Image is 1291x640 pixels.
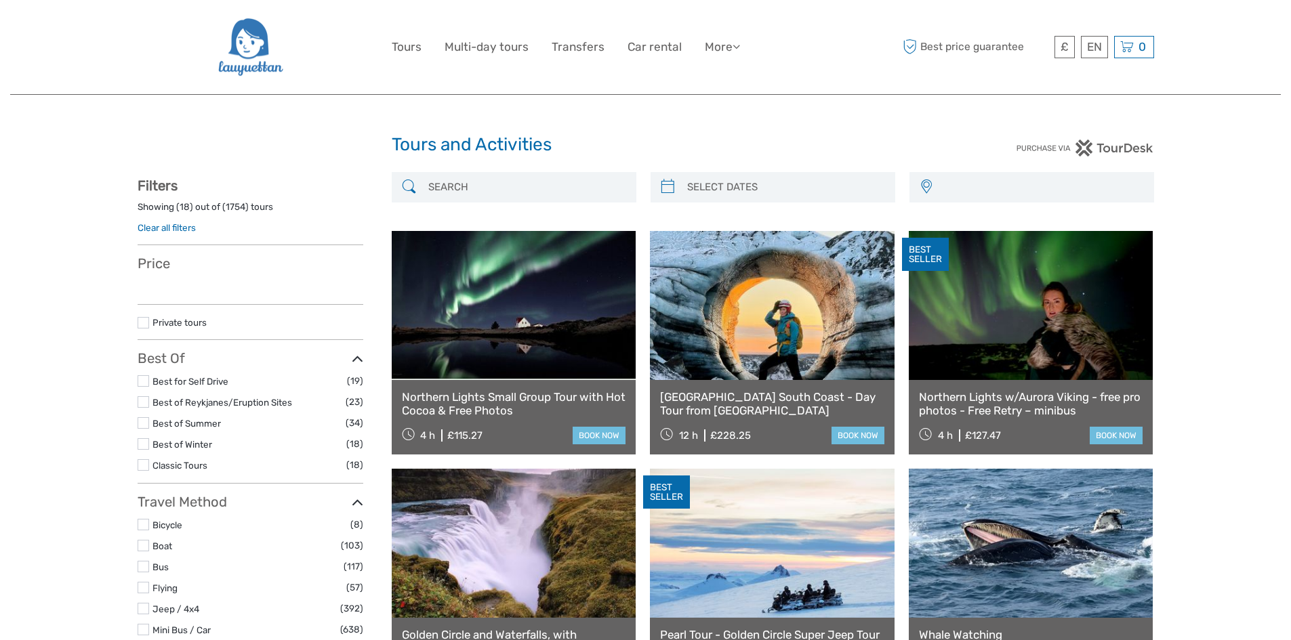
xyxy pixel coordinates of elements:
[138,494,363,510] h3: Travel Method
[138,200,363,221] div: Showing ( ) out of ( ) tours
[420,429,435,442] span: 4 h
[679,429,698,442] span: 12 h
[938,429,953,442] span: 4 h
[573,427,626,444] a: book now
[1016,140,1153,156] img: PurchaseViaTourDesk.png
[152,439,212,450] a: Best of Winter
[1136,40,1148,54] span: 0
[346,457,363,473] span: (18)
[180,200,190,213] label: 18
[660,390,884,418] a: [GEOGRAPHIC_DATA] South Coast - Day Tour from [GEOGRAPHIC_DATA]
[152,624,211,635] a: Mini Bus / Car
[344,559,363,574] span: (117)
[152,376,228,387] a: Best for Self Drive
[152,397,292,408] a: Best of Reykjanes/Eruption Sites
[341,538,363,553] span: (103)
[705,37,740,57] a: More
[346,415,363,431] span: (34)
[217,10,283,84] img: 2954-36deae89-f5b4-4889-ab42-60a468582106_logo_big.png
[152,418,221,429] a: Best of Summer
[1090,427,1143,444] a: book now
[1081,36,1108,58] div: EN
[340,601,363,616] span: (392)
[152,519,182,530] a: Bicycle
[138,350,363,366] h3: Best Of
[832,427,884,444] a: book now
[347,373,363,389] span: (19)
[423,175,630,199] input: SEARCH
[152,540,172,551] a: Boat
[340,622,363,637] span: (638)
[138,177,178,194] strong: Filters
[226,200,245,213] label: 1754
[552,37,604,57] a: Transfers
[346,394,363,410] span: (23)
[392,134,900,156] h1: Tours and Activities
[628,37,682,57] a: Car rental
[402,390,626,418] a: Northern Lights Small Group Tour with Hot Cocoa & Free Photos
[152,582,178,593] a: Flying
[643,475,690,509] div: BEST SELLER
[902,238,949,272] div: BEST SELLER
[965,429,1001,442] div: £127.47
[900,36,1051,58] span: Best price guarantee
[682,175,888,199] input: SELECT DATES
[392,37,422,57] a: Tours
[346,580,363,595] span: (57)
[447,429,483,442] div: £115.27
[152,317,207,328] a: Private tours
[138,255,363,272] h3: Price
[445,37,529,57] a: Multi-day tours
[152,603,199,614] a: Jeep / 4x4
[152,561,169,572] a: Bus
[346,436,363,452] span: (18)
[919,390,1143,418] a: Northern Lights w/Aurora Viking - free pro photos - Free Retry – minibus
[1061,40,1069,54] span: £
[152,460,207,471] a: Classic Tours
[350,517,363,532] span: (8)
[710,429,751,442] div: £228.25
[138,222,196,233] a: Clear all filters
